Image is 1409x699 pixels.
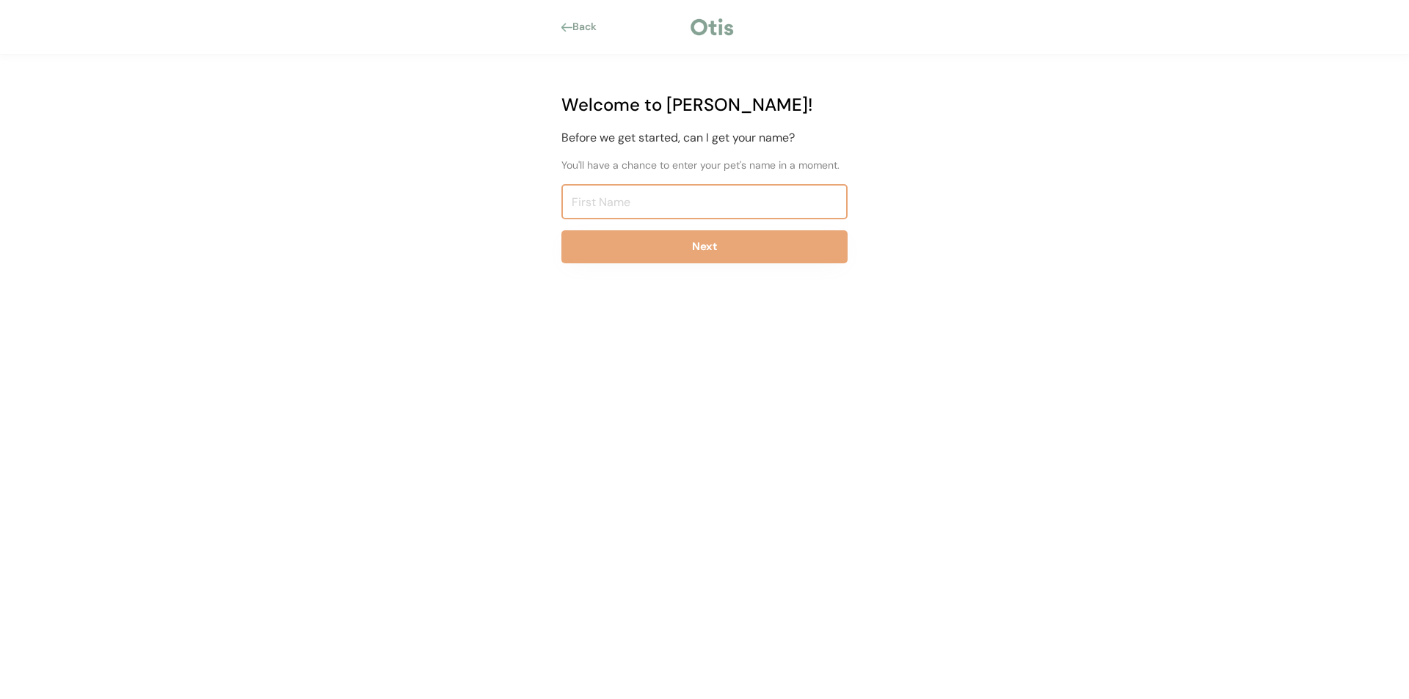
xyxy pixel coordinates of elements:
[561,230,848,263] button: Next
[561,184,848,219] input: First Name
[561,92,848,118] div: Welcome to [PERSON_NAME]!
[572,20,605,34] div: Back
[561,158,848,173] div: You'll have a chance to enter your pet's name in a moment.
[561,129,848,147] div: Before we get started, can I get your name?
